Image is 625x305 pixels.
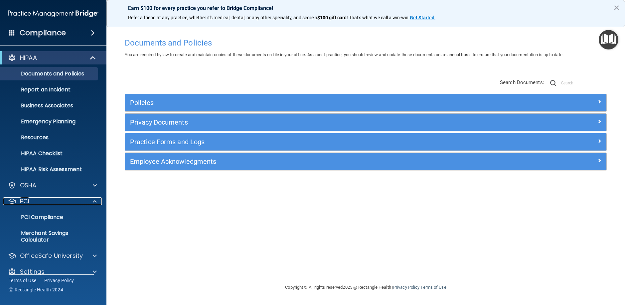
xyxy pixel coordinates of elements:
h4: Documents and Policies [125,39,607,47]
h5: Privacy Documents [130,119,481,126]
div: Copyright © All rights reserved 2025 @ Rectangle Health | | [244,277,487,298]
p: OfficeSafe University [20,252,83,260]
p: Merchant Savings Calculator [4,230,95,243]
p: Settings [20,268,45,276]
img: ic-search.3b580494.png [550,80,556,86]
a: Practice Forms and Logs [130,137,601,147]
p: Documents and Policies [4,70,95,77]
img: PMB logo [8,7,98,20]
span: You are required by law to create and maintain copies of these documents on file in your office. ... [125,52,563,57]
button: Open Resource Center [599,30,618,50]
p: PCI Compliance [4,214,95,221]
a: Privacy Documents [130,117,601,128]
span: ! That's what we call a win-win. [347,15,410,20]
a: PCI [8,197,97,205]
a: Terms of Use [9,277,36,284]
h5: Policies [130,99,481,106]
span: Refer a friend at any practice, whether it's medical, dental, or any other speciality, and score a [128,15,317,20]
strong: $100 gift card [317,15,347,20]
a: Privacy Policy [393,285,419,290]
a: Settings [8,268,97,276]
h4: Compliance [20,28,66,38]
strong: Get Started [410,15,434,20]
span: Search Documents: [500,79,544,85]
p: HIPAA [20,54,37,62]
span: Ⓒ Rectangle Health 2024 [9,286,63,293]
h5: Employee Acknowledgments [130,158,481,165]
a: Get Started [410,15,435,20]
button: Close [613,2,620,13]
p: Business Associates [4,102,95,109]
a: Terms of Use [420,285,446,290]
h5: Practice Forms and Logs [130,138,481,146]
p: Report an Incident [4,86,95,93]
p: HIPAA Risk Assessment [4,166,95,173]
input: Search [561,78,607,88]
p: Earn $100 for every practice you refer to Bridge Compliance! [128,5,603,11]
p: Emergency Planning [4,118,95,125]
a: Employee Acknowledgments [130,156,601,167]
a: HIPAA [8,54,96,62]
p: Resources [4,134,95,141]
a: Privacy Policy [44,277,74,284]
p: PCI [20,197,29,205]
a: OSHA [8,181,97,189]
a: Policies [130,97,601,108]
a: OfficeSafe University [8,252,97,260]
p: OSHA [20,181,37,189]
p: HIPAA Checklist [4,150,95,157]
